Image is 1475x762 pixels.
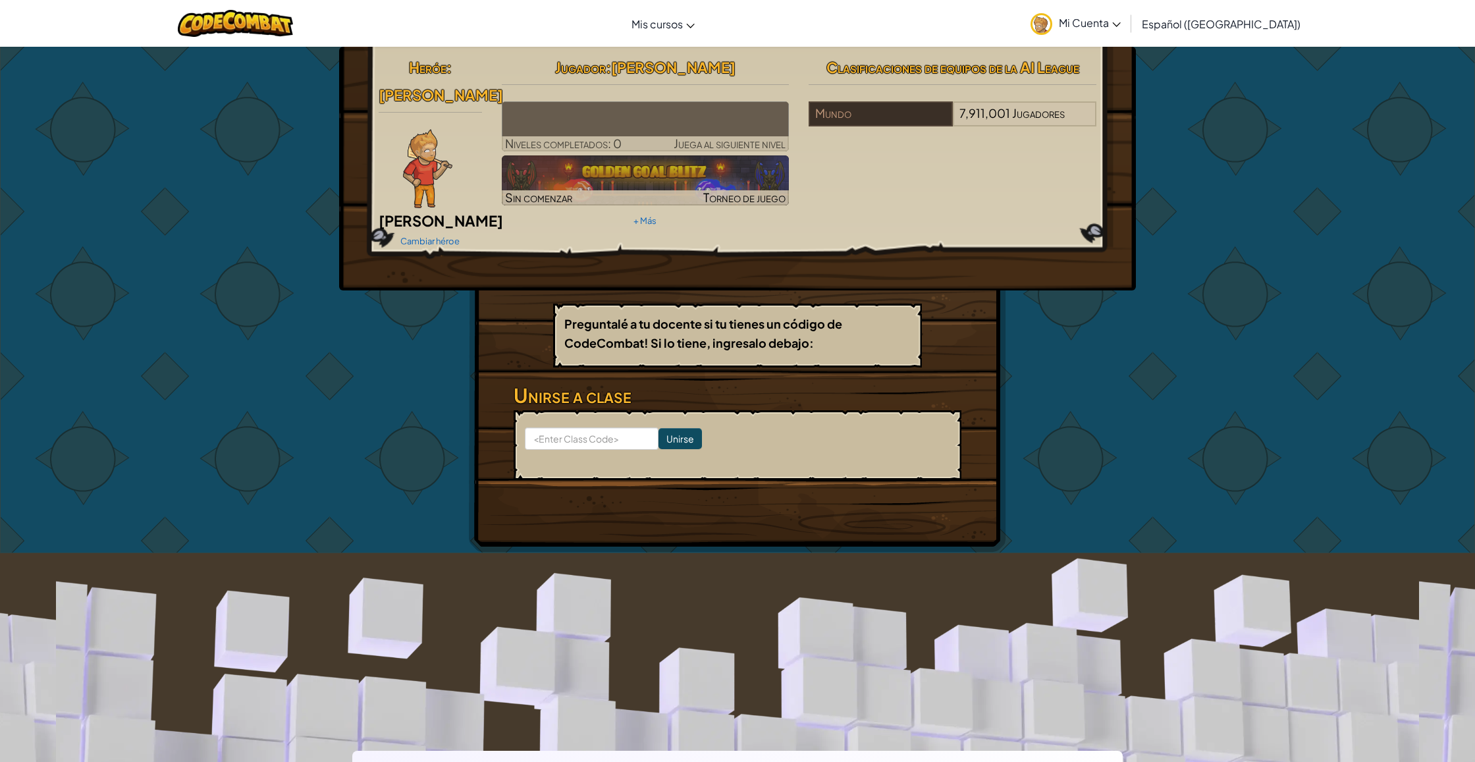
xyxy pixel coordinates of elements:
span: [PERSON_NAME] [379,86,503,104]
span: [PERSON_NAME] [611,58,736,76]
span: 7,911,001 [959,105,1010,121]
span: Juega al siguiente nivel [674,136,786,151]
img: Golden Goal [502,155,790,205]
span: : [446,58,452,76]
input: <Enter Class Code> [525,427,658,450]
span: Mi Cuenta [1059,16,1121,30]
input: Unirse [658,428,702,449]
span: Jugador [555,58,606,76]
a: Sin comenzarTorneo de juego [502,155,790,205]
a: Juega al siguiente nivel [502,101,790,151]
span: Heróe [409,58,446,76]
span: [PERSON_NAME] [379,211,503,230]
span: Español ([GEOGRAPHIC_DATA]) [1142,17,1301,31]
span: : [606,58,611,76]
span: Jugadores [1012,105,1065,121]
span: Sin comenzar [505,190,572,205]
a: + Más [633,215,657,226]
a: Cambiar héroe [400,236,460,246]
a: Mi Cuenta [1024,3,1127,44]
img: CodeCombat logo [178,10,293,37]
span: Niveles completados: 0 [505,136,622,151]
a: Mis cursos [625,6,701,41]
span: Mis cursos [631,17,683,31]
a: Mundo7,911,001Jugadores [809,114,1096,129]
img: Ned-Fulmer-Pose.png [403,129,452,208]
a: Español ([GEOGRAPHIC_DATA]) [1135,6,1307,41]
h3: Unirse a clase [514,381,961,410]
b: Preguntalé a tu docente si tu tienes un código de CodeCombat! Si lo tiene, ingresalo debajo: [564,316,842,350]
div: Mundo [809,101,952,126]
span: Clasificaciones de equipos de la AI League [826,58,1079,76]
img: avatar [1031,13,1052,35]
span: Torneo de juego [703,190,786,205]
